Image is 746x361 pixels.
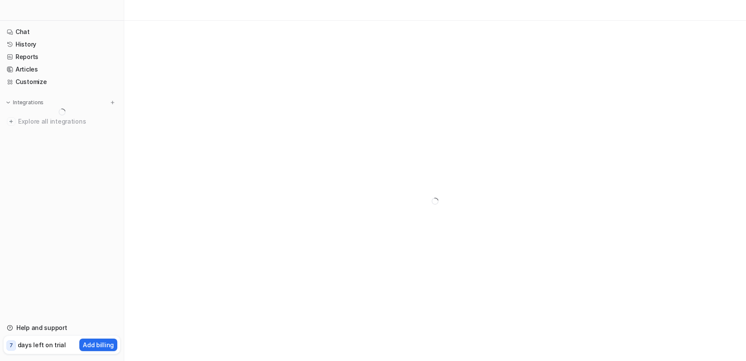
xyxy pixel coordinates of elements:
img: expand menu [5,100,11,106]
a: History [3,38,120,50]
a: Articles [3,63,120,75]
img: explore all integrations [7,117,16,126]
a: Reports [3,51,120,63]
a: Explore all integrations [3,115,120,128]
a: Customize [3,76,120,88]
a: Help and support [3,322,120,334]
button: Integrations [3,98,46,107]
a: Chat [3,26,120,38]
p: days left on trial [18,340,66,349]
p: Integrations [13,99,44,106]
span: Explore all integrations [18,115,117,128]
p: 7 [9,342,13,349]
img: menu_add.svg [110,100,116,106]
button: Add billing [79,339,117,351]
p: Add billing [83,340,114,349]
